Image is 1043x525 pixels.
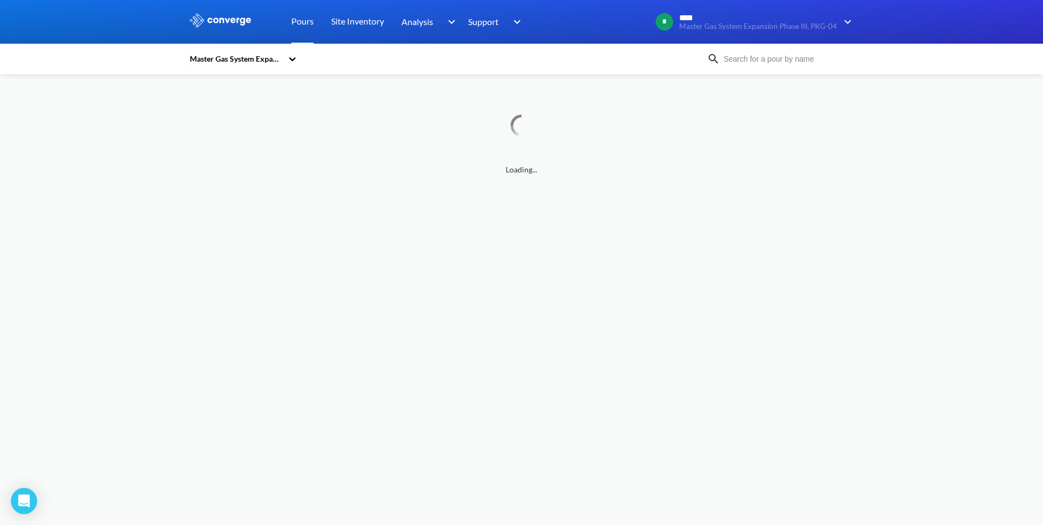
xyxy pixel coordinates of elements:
img: downArrow.svg [441,15,458,28]
span: Master Gas System Expansion Phase III, PKG-04 [679,22,837,31]
img: downArrow.svg [837,15,854,28]
img: logo_ewhite.svg [189,13,252,27]
span: Analysis [401,15,433,28]
span: Support [468,15,499,28]
img: downArrow.svg [506,15,524,28]
div: Open Intercom Messenger [11,488,37,514]
div: Master Gas System Expansion Phase III, PKG-04 [189,53,283,65]
img: icon-search.svg [707,52,720,65]
span: Loading... [189,164,854,176]
input: Search for a pour by name [720,53,852,65]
